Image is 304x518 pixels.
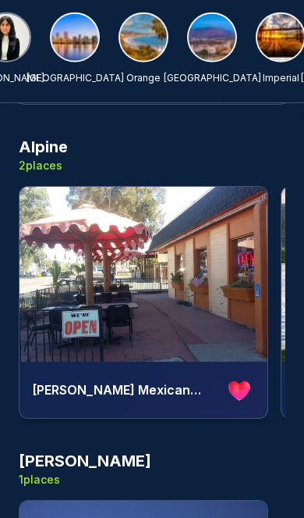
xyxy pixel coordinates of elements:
[32,380,217,399] h4: [PERSON_NAME] Mexican Restaurant
[19,450,151,472] h3: [PERSON_NAME]
[189,14,235,61] img: Riverside
[19,136,68,158] h3: Alpine
[126,72,161,84] p: Orange
[51,14,98,61] img: San Diego
[120,14,167,61] img: Orange
[263,72,299,84] p: Imperial
[27,72,124,84] p: [GEOGRAPHIC_DATA]
[257,14,304,61] img: Imperial
[19,187,267,362] img: Al Pancho's Mexican Restaurant
[164,72,261,84] p: [GEOGRAPHIC_DATA]
[19,472,151,488] p: 1 places
[19,158,68,173] p: 2 places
